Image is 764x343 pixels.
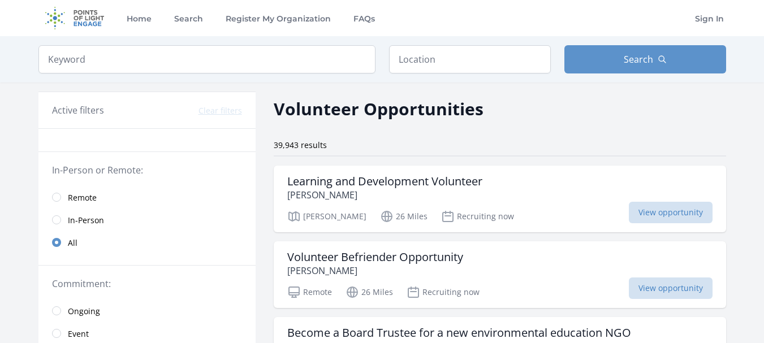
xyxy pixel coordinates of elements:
p: 26 Miles [346,285,393,299]
span: All [68,237,77,249]
a: All [38,231,256,254]
span: Ongoing [68,306,100,317]
button: Clear filters [198,105,242,116]
a: Learning and Development Volunteer [PERSON_NAME] [PERSON_NAME] 26 Miles Recruiting now View oppor... [274,166,726,232]
p: [PERSON_NAME] [287,188,482,202]
span: Search [624,53,653,66]
span: View opportunity [629,202,713,223]
legend: In-Person or Remote: [52,163,242,177]
a: Remote [38,186,256,209]
p: [PERSON_NAME] [287,210,366,223]
a: In-Person [38,209,256,231]
a: Volunteer Befriender Opportunity [PERSON_NAME] Remote 26 Miles Recruiting now View opportunity [274,241,726,308]
input: Location [389,45,551,73]
h3: Active filters [52,103,104,117]
span: 39,943 results [274,140,327,150]
span: In-Person [68,215,104,226]
span: Remote [68,192,97,203]
h3: Volunteer Befriender Opportunity [287,250,463,264]
span: Event [68,328,89,340]
p: [PERSON_NAME] [287,264,463,277]
span: View opportunity [629,277,713,299]
legend: Commitment: [52,277,242,290]
a: Ongoing [38,299,256,322]
h2: Volunteer Opportunities [274,96,484,121]
button: Search [564,45,726,73]
h3: Learning and Development Volunteer [287,175,482,188]
p: Recruiting now [441,210,514,223]
input: Keyword [38,45,375,73]
p: Remote [287,285,332,299]
p: 26 Miles [380,210,428,223]
p: Recruiting now [407,285,480,299]
h3: Become a Board Trustee for a new environmental education NGO [287,326,631,340]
